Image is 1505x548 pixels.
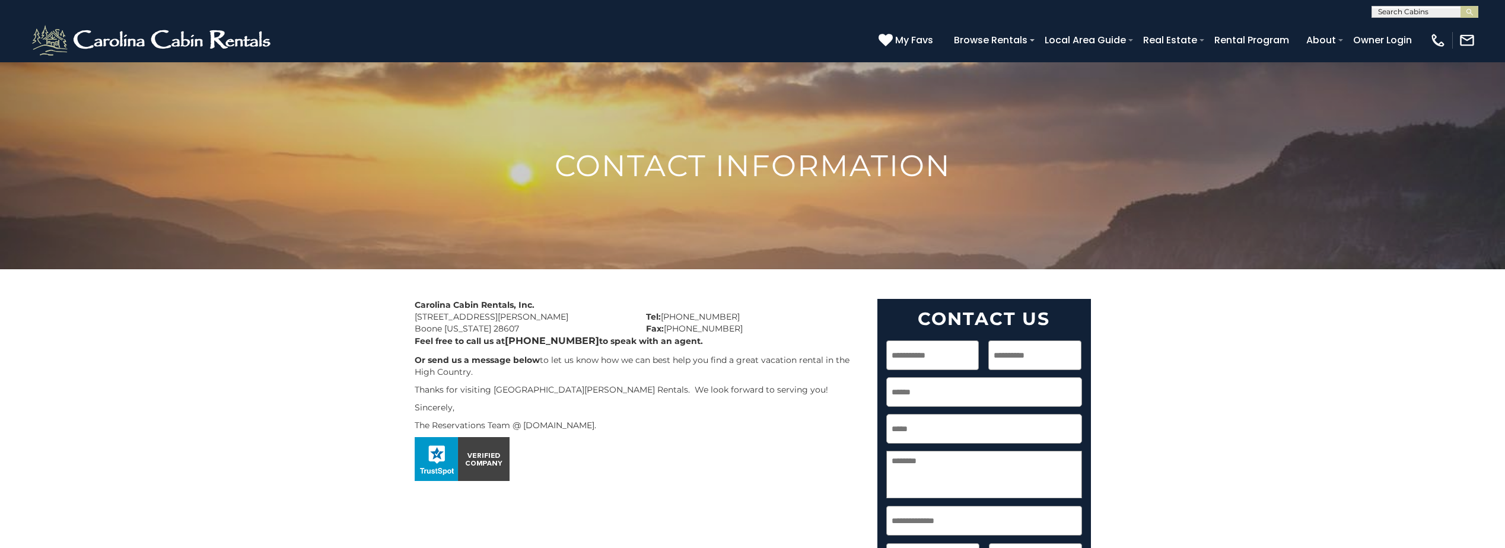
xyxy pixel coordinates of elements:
[1459,32,1475,49] img: mail-regular-white.png
[30,23,276,58] img: White-1-2.png
[886,308,1082,330] h2: Contact Us
[1430,32,1446,49] img: phone-regular-white.png
[415,402,860,413] p: Sincerely,
[415,437,510,481] img: seal_horizontal.png
[415,300,534,310] strong: Carolina Cabin Rentals, Inc.
[1300,30,1342,50] a: About
[406,299,637,334] div: [STREET_ADDRESS][PERSON_NAME] Boone [US_STATE] 28607
[415,355,540,365] b: Or send us a message below
[599,336,703,346] b: to speak with an agent.
[1039,30,1132,50] a: Local Area Guide
[646,323,664,334] strong: Fax:
[415,354,860,378] p: to let us know how we can best help you find a great vacation rental in the High Country.
[948,30,1033,50] a: Browse Rentals
[415,384,860,396] p: Thanks for visiting [GEOGRAPHIC_DATA][PERSON_NAME] Rentals. We look forward to serving you!
[895,33,933,47] span: My Favs
[415,336,505,346] b: Feel free to call us at
[415,419,860,431] p: The Reservations Team @ [DOMAIN_NAME].
[879,33,936,48] a: My Favs
[646,311,661,322] strong: Tel:
[1208,30,1295,50] a: Rental Program
[1347,30,1418,50] a: Owner Login
[505,335,599,346] b: [PHONE_NUMBER]
[637,299,868,334] div: [PHONE_NUMBER] [PHONE_NUMBER]
[1137,30,1203,50] a: Real Estate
